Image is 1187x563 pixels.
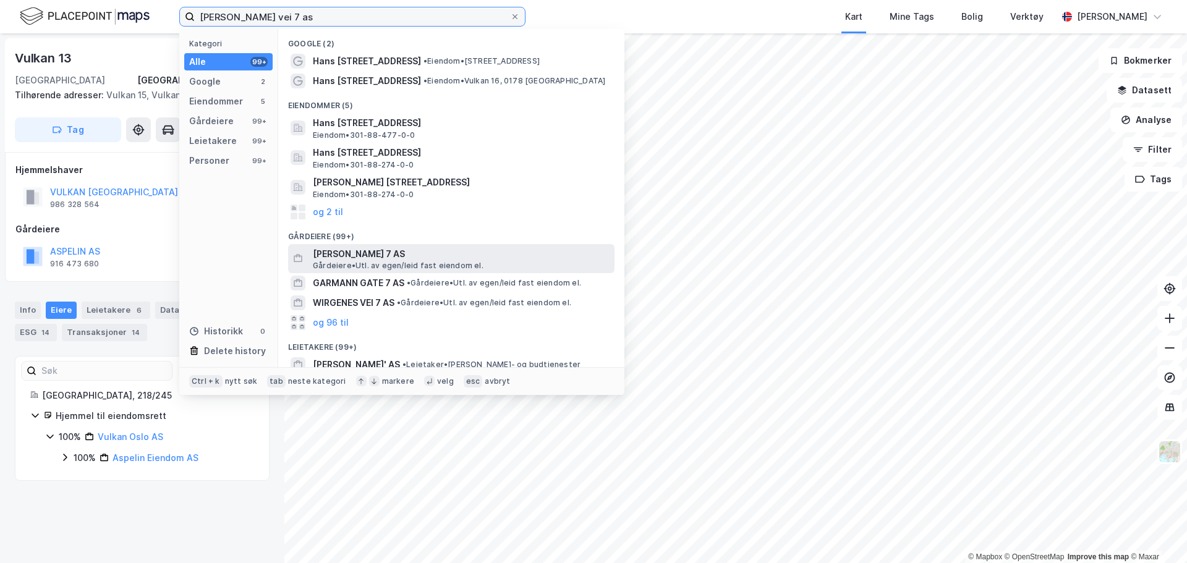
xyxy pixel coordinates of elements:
[189,114,234,129] div: Gårdeiere
[250,156,268,166] div: 99+
[98,431,163,442] a: Vulkan Oslo AS
[15,48,74,68] div: Vulkan 13
[890,9,934,24] div: Mine Tags
[313,357,400,372] span: [PERSON_NAME]' AS
[423,56,427,66] span: •
[204,344,266,358] div: Delete history
[15,88,260,103] div: Vulkan 15, Vulkan 17
[407,278,411,287] span: •
[15,222,269,237] div: Gårdeiere
[195,7,510,26] input: Søk på adresse, matrikkel, gårdeiere, leietakere eller personer
[189,133,237,148] div: Leietakere
[267,375,286,387] div: tab
[189,54,206,69] div: Alle
[250,57,268,67] div: 99+
[250,136,268,146] div: 99+
[382,376,414,386] div: markere
[961,9,983,24] div: Bolig
[313,145,610,160] span: Hans [STREET_ADDRESS]
[402,360,581,370] span: Leietaker • [PERSON_NAME]- og budtjenester
[189,153,229,168] div: Personer
[313,315,349,330] button: og 96 til
[313,205,343,219] button: og 2 til
[82,302,150,319] div: Leietakere
[845,9,862,24] div: Kart
[1158,440,1181,464] img: Z
[313,116,610,130] span: Hans [STREET_ADDRESS]
[1005,552,1065,561] a: OpenStreetMap
[423,76,427,85] span: •
[968,552,1002,561] a: Mapbox
[56,408,254,423] div: Hjemmel til eiendomsrett
[50,200,100,210] div: 986 328 564
[1010,9,1044,24] div: Verktøy
[313,74,421,88] span: Hans [STREET_ADDRESS]
[423,76,605,86] span: Eiendom • Vulkan 16, 0178 [GEOGRAPHIC_DATA]
[15,324,57,341] div: ESG
[278,332,624,355] div: Leietakere (99+)
[485,376,510,386] div: avbryt
[42,388,254,403] div: [GEOGRAPHIC_DATA], 218/245
[1077,9,1147,24] div: [PERSON_NAME]
[50,259,99,269] div: 916 473 680
[1107,78,1182,103] button: Datasett
[189,324,243,339] div: Historikk
[397,298,571,308] span: Gårdeiere • Utl. av egen/leid fast eiendom el.
[258,77,268,87] div: 2
[407,278,581,288] span: Gårdeiere • Utl. av egen/leid fast eiendom el.
[62,324,147,341] div: Transaksjoner
[1125,504,1187,563] iframe: Chat Widget
[15,163,269,177] div: Hjemmelshaver
[59,430,81,444] div: 100%
[313,276,404,290] span: GARMANN GATE 7 AS
[46,302,77,319] div: Eiere
[74,451,96,465] div: 100%
[313,261,483,271] span: Gårdeiere • Utl. av egen/leid fast eiendom el.
[313,175,610,190] span: [PERSON_NAME] [STREET_ADDRESS]
[39,326,52,339] div: 14
[313,247,610,261] span: [PERSON_NAME] 7 AS
[1099,48,1182,73] button: Bokmerker
[1068,552,1129,561] a: Improve this map
[313,160,414,170] span: Eiendom • 301-88-274-0-0
[313,54,421,69] span: Hans [STREET_ADDRESS]
[278,222,624,244] div: Gårdeiere (99+)
[278,91,624,113] div: Eiendommer (5)
[1110,108,1182,132] button: Analyse
[155,302,216,319] div: Datasett
[189,375,223,387] div: Ctrl + k
[36,362,172,380] input: Søk
[189,94,243,109] div: Eiendommer
[1123,137,1182,162] button: Filter
[258,326,268,336] div: 0
[250,116,268,126] div: 99+
[313,190,414,200] span: Eiendom • 301-88-274-0-0
[288,376,346,386] div: neste kategori
[402,360,406,369] span: •
[137,73,270,88] div: [GEOGRAPHIC_DATA], 218/245
[113,452,198,463] a: Aspelin Eiendom AS
[15,302,41,319] div: Info
[129,326,142,339] div: 14
[15,73,105,88] div: [GEOGRAPHIC_DATA]
[437,376,454,386] div: velg
[15,90,106,100] span: Tilhørende adresser:
[258,96,268,106] div: 5
[189,39,273,48] div: Kategori
[15,117,121,142] button: Tag
[464,375,483,387] div: esc
[225,376,258,386] div: nytt søk
[423,56,540,66] span: Eiendom • [STREET_ADDRESS]
[313,295,394,310] span: WIRGENES VEI 7 AS
[397,298,401,307] span: •
[189,74,221,89] div: Google
[278,29,624,51] div: Google (2)
[133,304,145,316] div: 6
[20,6,150,27] img: logo.f888ab2527a4732fd821a326f86c7f29.svg
[313,130,415,140] span: Eiendom • 301-88-477-0-0
[1125,167,1182,192] button: Tags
